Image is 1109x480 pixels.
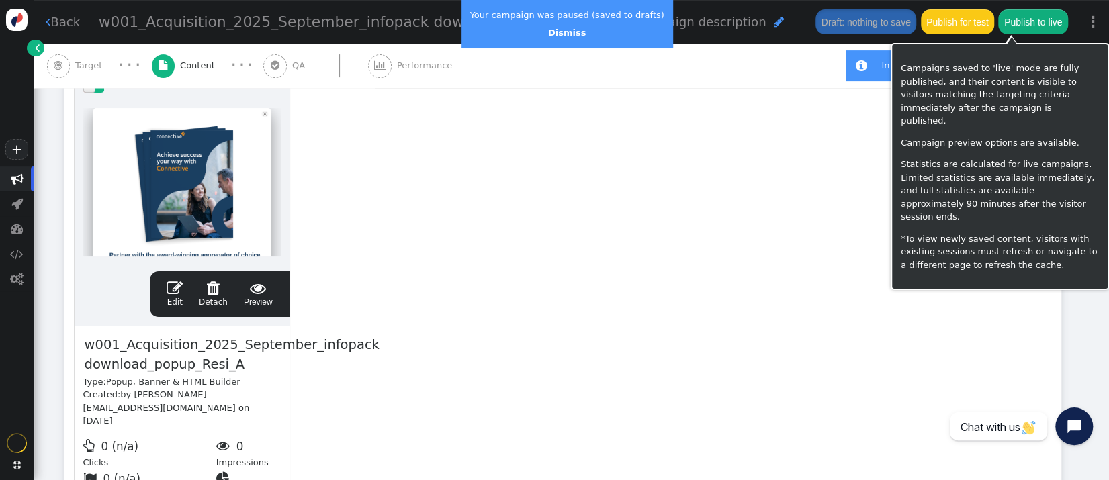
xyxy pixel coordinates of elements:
span: Popup, Banner & HTML Builder [106,377,240,387]
span:  [11,173,24,185]
span:  [774,15,785,28]
p: Statistics are calculated for live campaigns. Limited statistics are available immediately, and f... [901,158,1099,224]
a: Dismiss [548,28,586,38]
a: Back [46,13,80,31]
span:  [46,15,50,28]
span:  [35,41,40,54]
a:  Target · · · [47,44,152,88]
p: *To view newly saved content, visitors with existing sessions must refresh or navigate to a diffe... [901,232,1099,272]
span:  [10,248,24,260]
span:  [159,60,167,70]
span:  [199,280,228,296]
span:  [83,439,99,452]
a: Preview [244,280,273,308]
span: 0 (n/a) [101,440,138,453]
button: Draft: nothing to save [815,9,916,34]
a: ⋮ [1077,2,1109,42]
span: w001_Acquisition_2025_September_infopack download_popup_Resi [99,13,596,30]
span:  [13,461,21,469]
span:  [374,60,386,70]
span:  [54,60,62,70]
span: Content [180,59,220,73]
div: In last 90 min: [881,59,948,73]
div: Type: [83,375,281,389]
span: by [PERSON_NAME][EMAIL_ADDRESS][DOMAIN_NAME] on [DATE] [83,389,250,426]
span: Performance [397,59,457,73]
span: QA [292,59,310,73]
div: · · · [119,57,140,74]
span:  [11,222,24,235]
button: Publish to live [998,9,1067,34]
span:  [271,60,279,70]
button: Publish for test [921,9,994,34]
img: logo-icon.svg [6,9,28,31]
a: Detach [199,280,228,308]
div: Created: [83,388,281,428]
a:  QA [263,44,368,88]
p: Campaign preview options are available. [901,136,1099,150]
div: Clicks [83,436,216,469]
span: 0 [236,440,244,453]
span:  [216,439,234,452]
span: Detach [199,280,228,307]
span:  [856,59,867,73]
span:  [167,280,183,296]
span: w001_Acquisition_2025_September_infopack download_popup_Resi_A [83,334,381,375]
a: Edit [167,280,183,308]
span: Preview [244,280,273,308]
a:  Performance [368,44,480,88]
span:  [10,273,24,285]
p: Campaigns saved to 'live' mode are fully published, and their content is visible to visitors matc... [901,62,1099,128]
span:  [244,280,273,296]
span: Campaign description [632,15,766,29]
div: · · · [231,57,252,74]
span: Target [75,59,107,73]
a: + [5,139,28,160]
div: Impressions [216,436,281,469]
span:  [11,197,23,210]
a:  Content · · · [152,44,264,88]
a:  [27,40,44,56]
